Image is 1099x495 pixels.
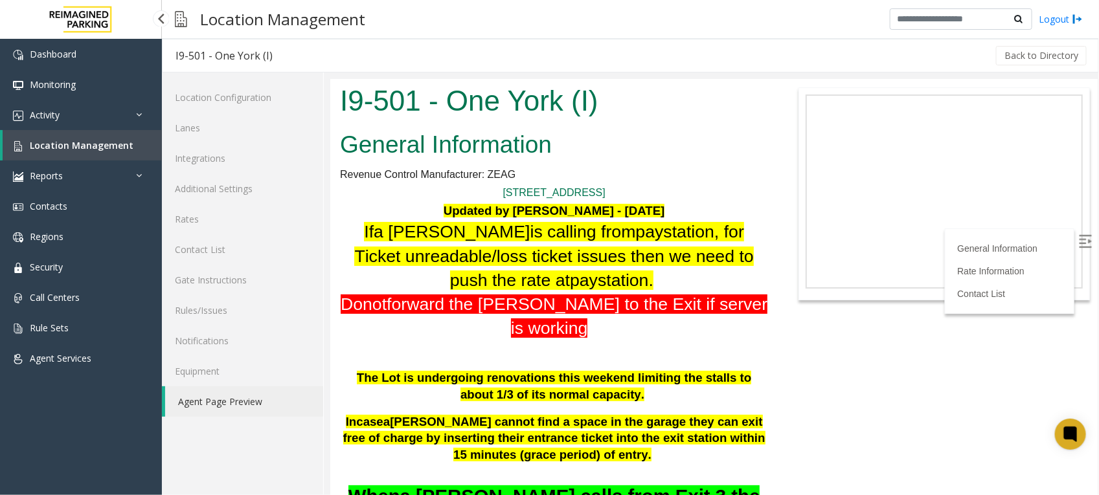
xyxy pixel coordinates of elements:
[30,352,91,364] span: Agent Services
[267,192,319,211] span: station
[16,336,27,349] span: In
[13,80,23,91] img: 'icon'
[13,336,435,382] span: [PERSON_NAME] cannot find a space in the garage they can exit free of charge by inserting their e...
[30,322,69,334] span: Rule Sets
[240,192,267,211] span: pay
[162,82,323,113] a: Location Configuration
[53,336,60,349] span: a
[319,192,323,211] span: .
[30,170,63,182] span: Reports
[1039,12,1083,26] a: Logout
[13,324,23,334] img: 'icon'
[13,111,23,121] img: 'icon'
[162,295,323,325] a: Rules/Issues
[42,215,56,235] span: ot
[24,143,423,210] span: station, for Ticket unreadable/loss ticket issues then we need to push the rate at
[13,141,23,151] img: 'icon'
[162,356,323,386] a: Equipment
[1072,12,1083,26] img: logout
[27,292,422,322] span: The Lot is undergoing renovations this weekend limiting the stalls to about 1/3 of its normal cap...
[3,130,162,160] a: Location Management
[162,173,323,204] a: Additional Settings
[176,47,273,64] div: I9-501 - One York (I)
[172,108,275,119] a: [STREET_ADDRESS]
[10,90,185,101] span: Revenue Control Manufacturer: ZEAG
[30,200,67,212] span: Contacts
[194,3,372,35] h3: Location Management
[996,46,1087,65] button: Back to Directory
[30,48,76,60] span: Dashboard
[26,336,53,349] span: case
[162,234,323,265] a: Contact List
[56,215,114,235] span: forward
[119,215,437,259] span: the [PERSON_NAME] to the Exit if server is working
[30,230,63,243] span: Regions
[30,261,63,273] span: Security
[749,156,762,169] img: Open/Close Sidebar Menu
[627,210,675,220] a: Contact List
[627,164,707,175] a: General Information
[162,143,323,173] a: Integrations
[43,143,199,162] span: a [PERSON_NAME]
[306,143,334,162] span: pay
[10,215,32,235] span: Do
[32,215,42,235] span: n
[165,386,323,417] a: Agent Page Preview
[10,49,438,83] h2: General Information
[162,265,323,295] a: Gate Instructions
[30,139,133,151] span: Location Management
[34,143,43,162] span: If
[13,354,23,364] img: 'icon'
[30,78,76,91] span: Monitoring
[113,125,335,138] b: Updated by [PERSON_NAME] - [DATE]
[200,143,306,162] span: is calling from
[627,187,694,197] a: Rate Information
[13,263,23,273] img: 'icon'
[30,109,60,121] span: Activity
[13,171,23,182] img: 'icon'
[10,2,438,42] h1: I9-501 - One York (I)
[13,202,23,212] img: 'icon'
[30,291,80,303] span: Call Centers
[162,204,323,234] a: Rates
[162,325,323,356] a: Notifications
[13,50,23,60] img: 'icon'
[13,293,23,303] img: 'icon'
[162,113,323,143] a: Lanes
[175,3,187,35] img: pageIcon
[18,406,70,428] span: When
[13,232,23,243] img: 'icon'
